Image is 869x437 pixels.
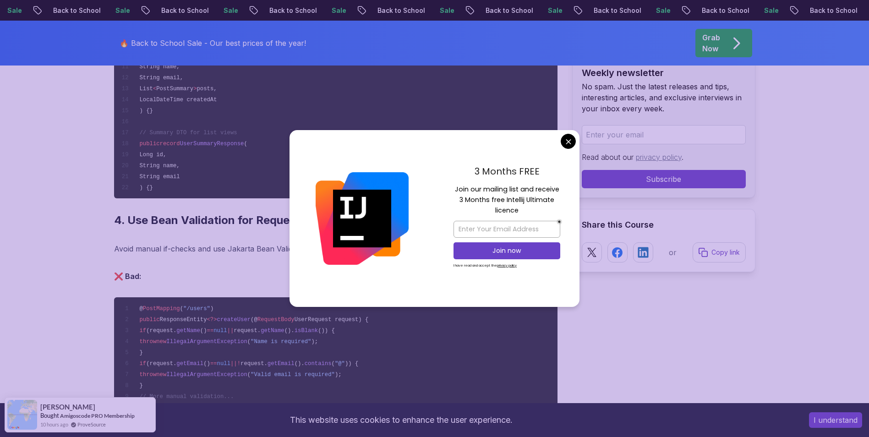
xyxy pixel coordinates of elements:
span: getEmail [176,361,203,367]
span: } [139,350,142,356]
p: 🔥 Back to School Sale - Our best prices of the year! [120,38,306,49]
span: throw [139,371,156,378]
span: UserRequest request) { [295,317,369,323]
span: public [139,141,159,147]
span: 10 hours ago [40,421,68,428]
span: > [193,86,197,92]
span: == [210,361,217,367]
span: ); [335,371,342,378]
span: public [139,317,159,323]
span: ResponseEntity [160,317,207,323]
span: ( [247,339,251,345]
span: || [230,361,237,367]
span: ) {} [139,185,153,191]
span: ) [210,306,213,312]
span: RequestBody [257,317,295,323]
p: Sale [479,6,508,15]
span: createUser [217,317,251,323]
span: @ [139,306,142,312]
h2: Share this Course [582,218,746,231]
span: () [200,328,207,334]
span: getEmail [268,361,295,367]
p: No spam. Just the latest releases and tips, interesting articles, and exclusive interviews in you... [582,81,746,114]
span: (@ [251,317,257,323]
span: ) {} [139,108,153,114]
span: String name, [139,64,180,70]
span: String email, [139,75,183,81]
span: < [153,86,156,92]
span: ( [247,371,251,378]
p: Back to School [417,6,479,15]
p: Sale [371,6,400,15]
span: getName [176,328,200,334]
a: privacy policy [636,153,682,162]
span: getName [261,328,284,334]
span: request. [234,328,261,334]
span: IllegalArgumentException [166,371,247,378]
span: (). [295,361,305,367]
span: PostMapping [143,306,180,312]
span: LocalDateTime createdAt [139,97,217,103]
span: null [217,361,230,367]
div: This website uses cookies to enhance the user experience. [7,410,795,430]
span: if [139,328,146,334]
p: Sale [803,6,833,15]
img: provesource social proof notification image [7,400,37,430]
span: new [156,339,166,345]
span: record [160,141,180,147]
span: if [139,361,146,367]
span: [PERSON_NAME] [40,403,95,411]
span: ( [244,141,247,147]
span: new [156,371,166,378]
span: () [203,361,210,367]
span: == [207,328,214,334]
span: // More manual validation... [139,393,234,400]
span: } [139,382,142,389]
h2: Weekly newsletter [582,66,746,79]
button: Accept cookies [809,412,862,428]
span: "Valid email is required" [251,371,335,378]
span: "@" [335,361,345,367]
span: ); [311,339,318,345]
span: PostSummary [156,86,193,92]
p: Sale [47,6,76,15]
button: Copy link [693,242,746,262]
span: throw [139,339,156,345]
span: IllegalArgumentException [166,339,247,345]
p: Grab Now [702,32,720,54]
span: UserSummaryResponse [180,141,244,147]
p: Sale [587,6,617,15]
span: String name, [139,163,180,169]
p: Sale [263,6,292,15]
span: String email [139,174,180,180]
p: Sale [155,6,184,15]
button: Subscribe [582,170,746,188]
span: "/users" [183,306,210,312]
h2: 4. Use Bean Validation for Request Bodies [114,213,557,228]
p: Back to School [633,6,695,15]
span: )) { [345,361,358,367]
span: (). [284,328,295,334]
span: // Summary DTO for list views [139,130,237,136]
p: Sale [695,6,725,15]
span: (request. [146,328,176,334]
p: Avoid manual if-checks and use Jakarta Bean Validation annotations for comprehensive input valida... [114,242,557,255]
p: Read about our . [582,152,746,163]
span: ! [237,361,240,367]
span: List [139,86,153,92]
span: request. [240,361,268,367]
span: contains [305,361,332,367]
strong: ❌ Bad: [114,272,141,281]
span: || [227,328,234,334]
span: ()) { [318,328,335,334]
span: ( [332,361,335,367]
span: Long id, [139,152,166,158]
p: Back to School [201,6,263,15]
a: ProveSource [77,421,106,428]
span: (request. [146,361,176,367]
p: Copy link [711,248,740,257]
p: Back to School [741,6,803,15]
span: null [213,328,227,334]
span: ( [180,306,183,312]
span: Bought [40,412,59,419]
